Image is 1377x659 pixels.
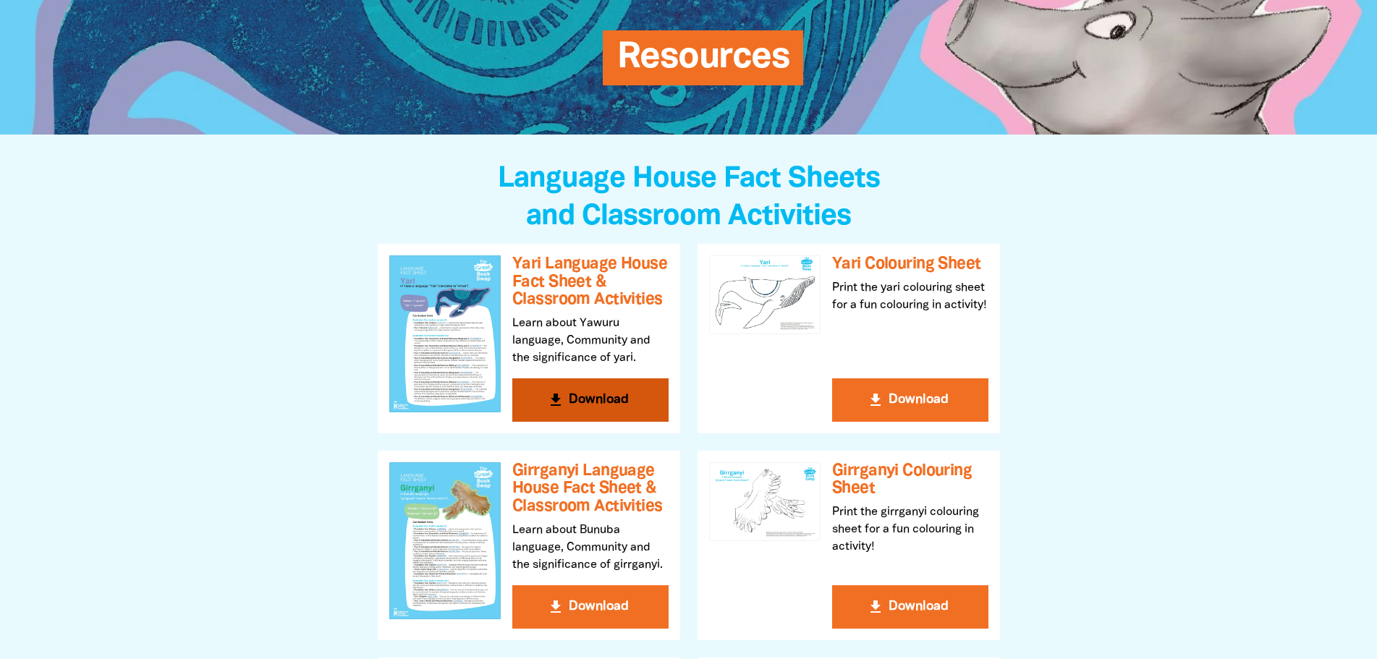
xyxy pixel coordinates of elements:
img: Yari Language House Fact Sheet & Classroom Activities [389,255,501,412]
h3: Girrganyi Colouring Sheet [832,462,988,498]
button: get_app Download [832,378,988,422]
i: get_app [547,391,564,409]
span: Resources [617,41,789,85]
button: get_app Download [512,378,669,422]
i: get_app [867,391,884,409]
h3: Yari Language House Fact Sheet & Classroom Activities [512,255,669,309]
span: and Classroom Activities [526,203,851,230]
i: get_app [547,598,564,616]
h3: Girrganyi Language House Fact Sheet & Classroom Activities [512,462,669,516]
img: Girrganyi Colouring Sheet [709,462,821,541]
img: Girrganyi Language House Fact Sheet & Classroom Activities [389,462,501,619]
img: Yari Colouring Sheet [709,255,821,334]
button: get_app Download [832,585,988,629]
h3: Yari Colouring Sheet [832,255,988,273]
span: Language House Fact Sheets [498,166,880,192]
i: get_app [867,598,884,616]
button: get_app Download [512,585,669,629]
